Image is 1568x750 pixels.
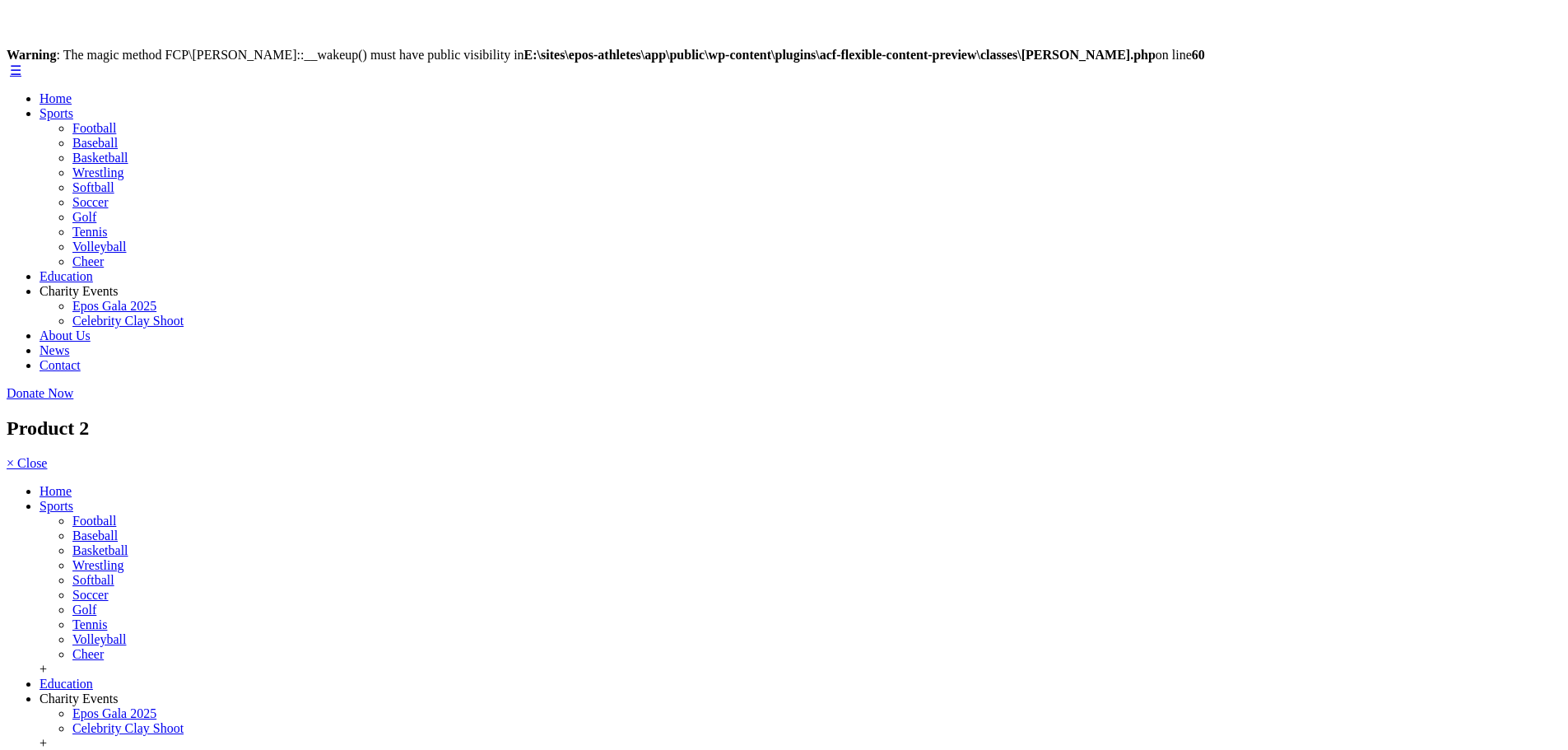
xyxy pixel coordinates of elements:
a: News [40,343,69,357]
a: Sports [40,499,73,513]
a: Epos Gala 2025 [72,706,156,720]
a: Celebrity Clay Shoot [72,314,184,328]
a: Education [40,269,93,283]
a: Golf [72,210,96,224]
a: Donate Now [7,386,73,400]
b: 60 [1192,48,1205,62]
a: Contact [40,358,81,372]
a: Golf [72,603,96,617]
a: ☰ [10,63,21,77]
a: Softball [72,573,114,587]
a: Charity Events [40,284,119,298]
a: Wrestling [72,558,123,572]
a: Volleyball [72,632,126,646]
a: Cheer [72,647,104,661]
a: Softball [72,180,114,194]
a: × Close [7,456,47,470]
a: Volleyball [72,240,126,254]
a: Baseball [72,136,118,150]
a: About Us [40,328,91,342]
span: + [40,662,47,676]
a: Football [72,514,116,528]
a: Education [40,677,93,691]
span: + [40,736,47,750]
a: Home [40,91,72,105]
a: Home [40,484,72,498]
a: Soccer [72,588,109,602]
b: E:\sites\epos-athletes\app\public\wp-content\plugins\acf-flexible-content-preview\classes\[PERSON... [524,48,1156,62]
a: Tennis [72,617,107,631]
a: Baseball [72,529,118,543]
b: Warning [7,48,56,62]
a: Wrestling [72,165,123,179]
a: Basketball [72,543,128,557]
a: Cheer [72,254,104,268]
a: Celebrity Clay Shoot [72,721,184,735]
a: Basketball [72,151,128,165]
a: Soccer [72,195,109,209]
a: Football [72,121,116,135]
a: Tennis [72,225,107,239]
a: Sports [40,106,73,120]
h1: Product 2 [7,417,1561,440]
a: Charity Events [40,692,119,706]
a: Epos Gala 2025 [72,299,156,313]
